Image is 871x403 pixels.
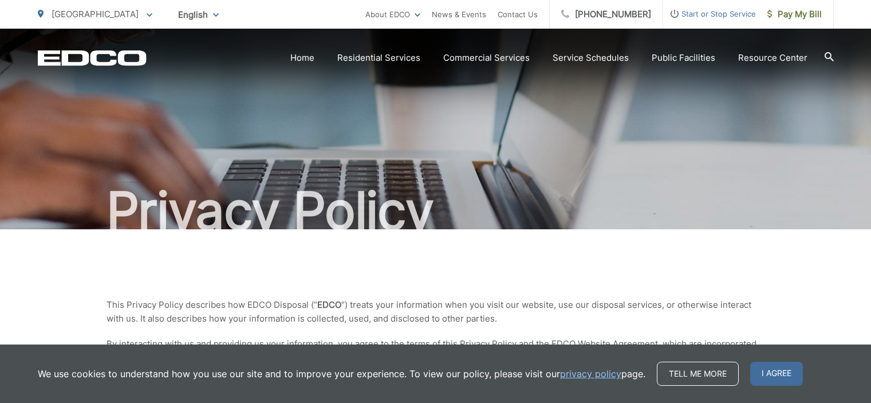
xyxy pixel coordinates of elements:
span: [GEOGRAPHIC_DATA] [52,9,139,19]
a: Tell me more [657,362,739,386]
a: News & Events [432,7,486,21]
a: Home [290,51,314,65]
a: Residential Services [337,51,420,65]
span: Pay My Bill [767,7,822,21]
a: Resource Center [738,51,807,65]
a: Public Facilities [652,51,715,65]
a: Service Schedules [553,51,629,65]
span: English [170,5,227,25]
p: This Privacy Policy describes how EDCO Disposal (“ “) treats your information when you visit our ... [107,298,765,326]
h1: Privacy Policy [38,182,834,240]
p: By interacting with us and providing us your information, you agree to the terms of this Privacy ... [107,337,765,365]
strong: EDCO [317,299,341,310]
span: I agree [750,362,803,386]
p: We use cookies to understand how you use our site and to improve your experience. To view our pol... [38,367,645,381]
a: EDCD logo. Return to the homepage. [38,50,147,66]
a: Commercial Services [443,51,530,65]
a: About EDCO [365,7,420,21]
a: Contact Us [498,7,538,21]
a: privacy policy [560,367,621,381]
